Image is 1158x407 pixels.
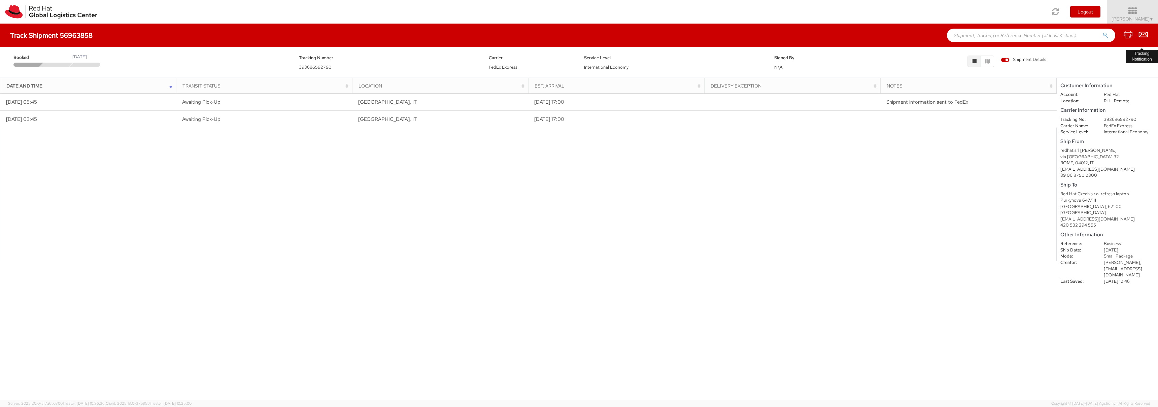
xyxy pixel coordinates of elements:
dt: Location: [1055,98,1099,104]
span: Awaiting Pick-Up [182,99,220,105]
dt: Service Level: [1055,129,1099,135]
td: [DATE] 17:00 [528,111,704,128]
span: ROME, IT [358,116,417,123]
h5: Customer Information [1060,83,1155,89]
div: Location [359,82,526,89]
td: [DATE] 17:00 [528,94,704,111]
div: Transit Status [182,82,350,89]
div: redhat srl [PERSON_NAME] [1060,147,1155,154]
div: [GEOGRAPHIC_DATA], 621 00, [GEOGRAPHIC_DATA] [1060,204,1155,216]
div: Date and Time [6,82,174,89]
div: Tracking Notification [1126,50,1158,63]
span: [PERSON_NAME], [1104,260,1141,265]
span: Booked [13,55,42,61]
div: [EMAIL_ADDRESS][DOMAIN_NAME] [1060,216,1155,223]
span: ROME, IT [358,99,417,105]
h5: Tracking Number [299,56,479,60]
div: ROME, 04012, IT [1060,160,1155,166]
div: [EMAIL_ADDRESS][DOMAIN_NAME] [1060,166,1155,173]
div: via [GEOGRAPHIC_DATA] 32 [1060,154,1155,160]
h5: Ship To [1060,182,1155,188]
div: 420 532 294 555 [1060,222,1155,229]
span: International Economy [584,64,628,70]
h4: Track Shipment 56963858 [10,32,93,39]
label: Shipment Details [1001,57,1046,64]
span: Shipment Details [1001,57,1046,63]
input: Shipment, Tracking or Reference Number (at least 4 chars) [947,29,1115,42]
span: Copyright © [DATE]-[DATE] Agistix Inc., All Rights Reserved [1051,401,1150,406]
h5: Ship From [1060,139,1155,144]
h5: Signed By [774,56,859,60]
div: 39 06 8750 2300 [1060,172,1155,179]
span: ▼ [1150,16,1154,22]
div: Notes [887,82,1055,89]
dt: Ship Date: [1055,247,1099,253]
span: N\A [774,64,783,70]
dt: Reference: [1055,241,1099,247]
dt: Carrier Name: [1055,123,1099,129]
div: [DATE] [72,54,87,60]
div: Purkynova 647/111 [1060,197,1155,204]
dt: Mode: [1055,253,1099,260]
span: Awaiting Pick-Up [182,116,220,123]
button: Logout [1070,6,1100,18]
span: 393686592790 [299,64,332,70]
span: [PERSON_NAME] [1112,16,1154,22]
span: FedEx Express [489,64,517,70]
div: Est. Arrival [535,82,703,89]
h5: Other Information [1060,232,1155,238]
dt: Last Saved: [1055,278,1099,285]
dt: Account: [1055,92,1099,98]
h5: Carrier Information [1060,107,1155,113]
dt: Tracking No: [1055,116,1099,123]
span: master, [DATE] 10:36:36 [64,401,105,406]
h5: Carrier [489,56,574,60]
span: Server: 2025.20.0-af7a6be3001 [8,401,105,406]
span: Shipment information sent to FedEx [886,99,968,105]
div: Red Hat Czech s.r.o. refresh laptop [1060,191,1155,197]
img: rh-logistics-00dfa346123c4ec078e1.svg [5,5,97,19]
dt: Creator: [1055,260,1099,266]
span: master, [DATE] 10:25:00 [150,401,192,406]
div: Delivery Exception [711,82,879,89]
h5: Service Level [584,56,764,60]
span: Client: 2025.18.0-37e85b1 [106,401,192,406]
